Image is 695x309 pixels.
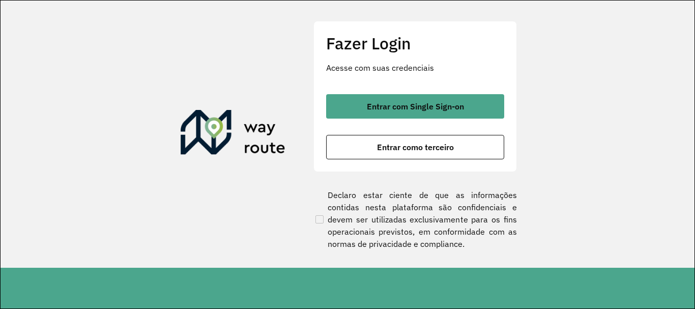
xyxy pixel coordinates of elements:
button: button [326,135,504,159]
span: Entrar com Single Sign-on [367,102,464,110]
h2: Fazer Login [326,34,504,53]
label: Declaro estar ciente de que as informações contidas nesta plataforma são confidenciais e devem se... [313,189,517,250]
p: Acesse com suas credenciais [326,62,504,74]
button: button [326,94,504,119]
img: Roteirizador AmbevTech [181,110,285,159]
span: Entrar como terceiro [377,143,454,151]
